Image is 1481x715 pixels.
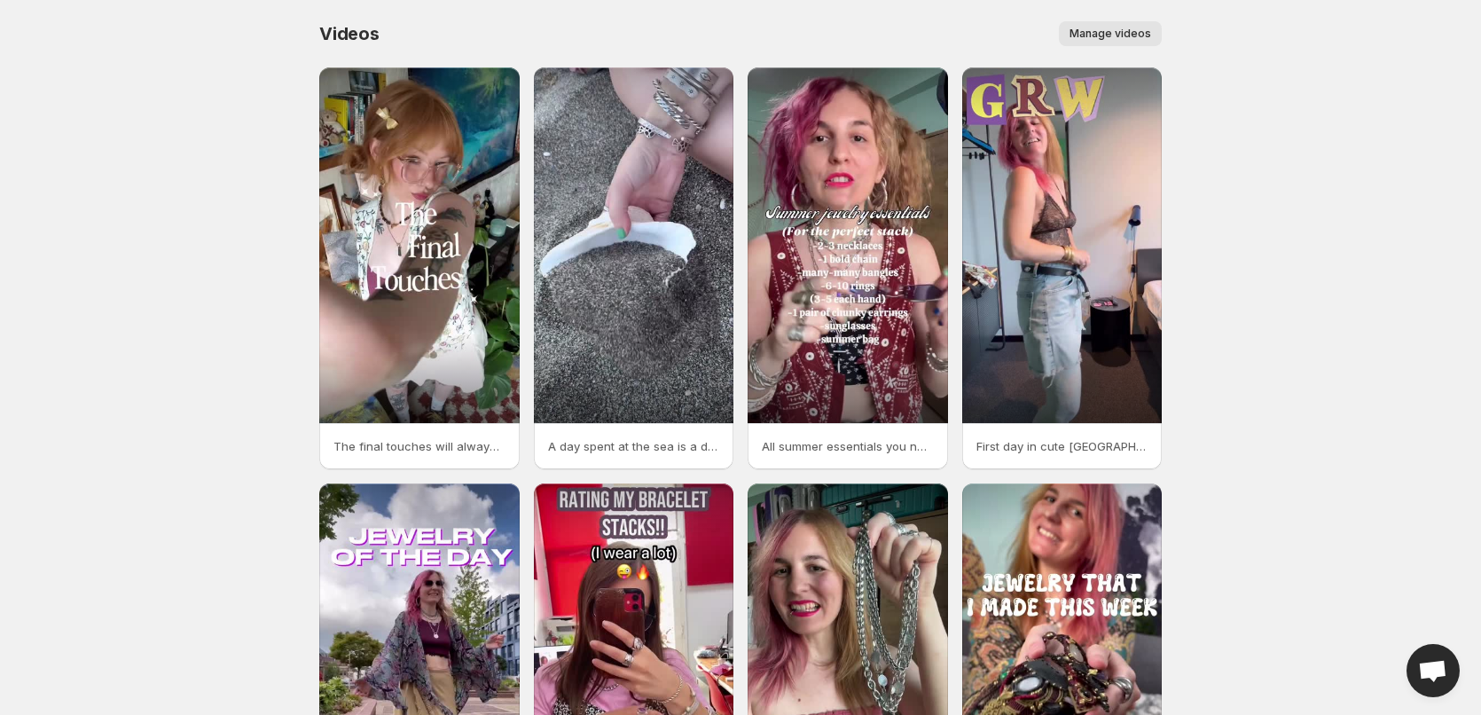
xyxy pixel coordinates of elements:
[1070,27,1151,41] span: Manage videos
[976,437,1148,455] p: First day in cute [GEOGRAPHIC_DATA] Here is some outfit inspiration ethnasia grwm summertime trav...
[1059,21,1162,46] button: Manage videos
[1407,644,1460,697] div: Open chat
[333,437,505,455] p: The final touches will always be ethnasia_jewelry - which is your favourite peice of jewellery oo...
[319,23,380,44] span: Videos
[762,437,934,455] p: All summer essentials you need for the perfect outfit ethnasia oodt bohojewelry bohemianfashion s...
[548,437,720,455] p: A day spent at the sea is a day well spent ethnasia summervibes summerrings seatime shell seashel...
